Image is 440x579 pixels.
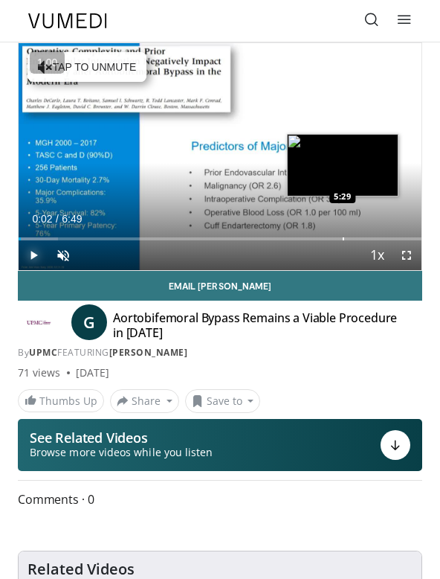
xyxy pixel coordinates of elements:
button: Save to [185,389,261,413]
div: Progress Bar [19,237,421,240]
span: 6:49 [62,213,82,225]
a: UPMC [29,346,57,359]
img: VuMedi Logo [28,13,107,28]
video-js: Video Player [19,43,421,270]
button: Share [110,389,179,413]
a: G [71,304,107,340]
button: Unmute [48,240,78,270]
div: By FEATURING [18,346,422,359]
button: Tap to unmute [27,52,146,82]
h4: Related Videos [27,560,135,578]
p: See Related Videos [30,430,213,445]
span: Browse more videos while you listen [30,445,213,460]
span: Comments 0 [18,490,422,509]
h4: Aortobifemoral Bypass Remains a Viable Procedure in [DATE] [113,310,398,340]
button: Playback Rate [362,240,392,270]
button: Fullscreen [392,240,421,270]
a: [PERSON_NAME] [109,346,188,359]
a: Email [PERSON_NAME] [18,271,422,301]
a: Thumbs Up [18,389,104,412]
span: 0:02 [32,213,52,225]
button: See Related Videos Browse more videos while you listen [18,419,422,471]
span: 71 views [18,365,61,380]
button: Play [19,240,48,270]
div: [DATE] [76,365,109,380]
img: image.jpeg [287,134,398,196]
span: / [56,213,59,225]
img: UPMC [18,310,59,334]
